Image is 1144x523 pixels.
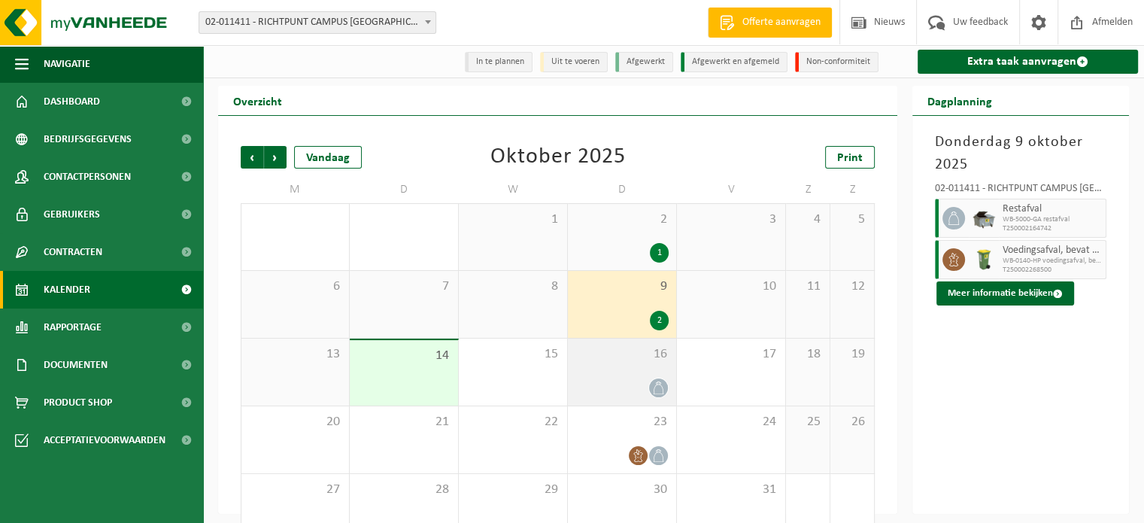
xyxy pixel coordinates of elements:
span: 9 [575,278,669,295]
span: 22 [466,414,560,430]
span: Product Shop [44,384,112,421]
span: 02-011411 - RICHTPUNT CAMPUS EEKLO - EEKLO [199,11,436,34]
span: T250002268500 [1003,266,1102,275]
span: Offerte aanvragen [739,15,824,30]
div: 02-011411 - RICHTPUNT CAMPUS [GEOGRAPHIC_DATA] - [GEOGRAPHIC_DATA] [935,184,1106,199]
span: 30 [575,482,669,498]
span: 2 [575,211,669,228]
span: 3 [684,211,778,228]
span: Navigatie [44,45,90,83]
div: 1 [650,243,669,263]
span: 11 [794,278,822,295]
span: 19 [838,346,866,363]
span: 23 [575,414,669,430]
a: Offerte aanvragen [708,8,832,38]
span: 6 [249,278,341,295]
span: Kalender [44,271,90,309]
span: Restafval [1003,203,1102,215]
td: D [350,176,459,203]
span: 12 [838,278,866,295]
span: 14 [357,348,451,364]
span: Voedingsafval, bevat producten van dierlijke oorsprong, onverpakt, categorie 3 [1003,245,1102,257]
div: Oktober 2025 [490,146,626,169]
span: 27 [249,482,341,498]
span: 10 [684,278,778,295]
span: 29 [466,482,560,498]
li: Uit te voeren [540,52,608,72]
button: Meer informatie bekijken [936,281,1074,306]
div: Vandaag [294,146,362,169]
span: 16 [575,346,669,363]
span: Bedrijfsgegevens [44,120,132,158]
td: D [568,176,677,203]
td: Z [786,176,830,203]
td: V [677,176,786,203]
td: Z [830,176,875,203]
span: WB-5000-GA restafval [1003,215,1102,224]
span: 21 [357,414,451,430]
span: 15 [466,346,560,363]
td: M [241,176,350,203]
h2: Dagplanning [912,86,1007,115]
span: Contactpersonen [44,158,131,196]
span: 18 [794,346,822,363]
span: Vorige [241,146,263,169]
img: WB-0140-HPE-GN-50 [973,248,995,271]
span: 20 [249,414,341,430]
span: 31 [684,482,778,498]
li: In te plannen [465,52,533,72]
span: Contracten [44,233,102,271]
span: Rapportage [44,309,102,346]
h3: Donderdag 9 oktober 2025 [935,131,1106,176]
span: 02-011411 - RICHTPUNT CAMPUS EEKLO - EEKLO [199,12,435,33]
span: Dashboard [44,83,100,120]
li: Afgewerkt [615,52,673,72]
div: 2 [650,311,669,330]
span: Acceptatievoorwaarden [44,421,165,459]
a: Print [825,146,875,169]
li: Non-conformiteit [795,52,878,72]
span: T250002164742 [1003,224,1102,233]
span: Volgende [264,146,287,169]
span: WB-0140-HP voedingsafval, bevat producten van dierlijke oors [1003,257,1102,266]
span: 17 [684,346,778,363]
span: 1 [466,211,560,228]
span: 4 [794,211,822,228]
td: W [459,176,568,203]
span: Documenten [44,346,108,384]
span: 5 [838,211,866,228]
span: 13 [249,346,341,363]
h2: Overzicht [218,86,297,115]
li: Afgewerkt en afgemeld [681,52,787,72]
span: 7 [357,278,451,295]
span: 25 [794,414,822,430]
span: 26 [838,414,866,430]
span: 24 [684,414,778,430]
a: Extra taak aanvragen [918,50,1138,74]
span: 28 [357,482,451,498]
img: WB-5000-GAL-GY-01 [973,207,995,230]
span: Print [837,152,863,164]
span: 8 [466,278,560,295]
span: Gebruikers [44,196,100,233]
